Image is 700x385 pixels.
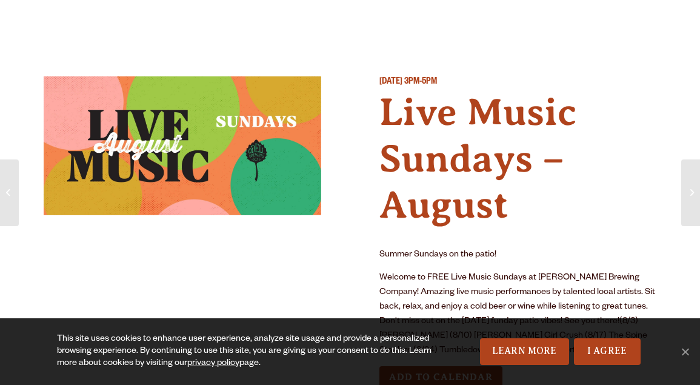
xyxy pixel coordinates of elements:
a: Gear [184,8,233,35]
h4: Live Music Sundays – August [379,89,657,229]
a: I Agree [574,338,641,365]
a: privacy policy [187,359,239,369]
a: Beer [30,8,76,35]
span: Our Story [398,15,468,25]
a: Learn More [480,338,569,365]
span: Gear [192,15,225,25]
a: Our Story [390,8,476,35]
p: Summer Sundays on the patio! [379,248,657,263]
span: Beer Finder [570,15,646,25]
a: Beer Finder [562,8,654,35]
span: No [679,346,691,358]
span: [DATE] [379,78,402,87]
div: This site uses cookies to enhance user experience, analyze site usage and provide a personalized ... [57,333,441,370]
span: Beer [38,15,68,25]
p: Welcome to FREE Live Music Sundays at [PERSON_NAME] Brewing Company! Amazing live music performan... [379,271,657,358]
span: Impact [496,15,541,25]
a: Odell Home [330,8,375,35]
a: Taprooms [88,8,171,35]
a: Impact [488,8,549,35]
a: Winery [245,8,310,35]
span: Taprooms [96,15,163,25]
span: 3PM-5PM [404,78,437,87]
span: Winery [253,15,302,25]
